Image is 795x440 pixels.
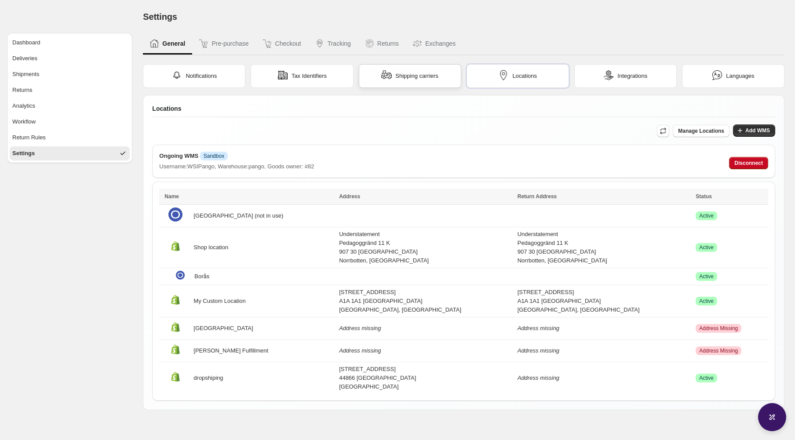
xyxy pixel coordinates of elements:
div: Locations [152,104,775,117]
img: Pre-purchase icon [199,39,208,48]
div: Username: WSIPango , Warehouse: pango , Goods owner: # 82 [159,162,314,171]
span: Deliveries [12,54,37,63]
div: Understatement Pedagoggränd 11 K 907 30 [GEOGRAPHIC_DATA] Norrbotten, [GEOGRAPHIC_DATA] [339,230,512,265]
div: Shop location [164,239,334,256]
button: Dashboard [10,36,130,50]
button: Deliveries [10,51,130,65]
span: Status [696,193,712,200]
i: Address missing [518,325,559,331]
img: Managed location [176,271,185,280]
img: Returns icon [365,39,374,48]
span: Locations [512,72,537,80]
div: [STREET_ADDRESS] A1A 1A1 [GEOGRAPHIC_DATA] [GEOGRAPHIC_DATA], [GEOGRAPHIC_DATA] [518,288,691,314]
div: Understatement Pedagoggränd 11 K 907 30 [GEOGRAPHIC_DATA] Norrbotten, [GEOGRAPHIC_DATA] [518,230,691,265]
img: Managed location [168,320,182,334]
i: Address missing [518,347,559,354]
button: Disconnect [729,157,768,169]
img: Managed location [168,370,182,384]
span: Active [699,273,714,280]
div: [STREET_ADDRESS] A1A 1A1 [GEOGRAPHIC_DATA] [GEOGRAPHIC_DATA], [GEOGRAPHIC_DATA] [339,288,512,314]
i: Address missing [518,375,559,381]
span: Languages [726,72,754,80]
span: Return Rules [12,133,46,142]
div: dropshiping [164,370,334,386]
span: Address Missing [699,347,738,354]
button: Analytics [10,99,130,113]
span: Returns [12,86,33,95]
button: Returns [358,33,406,55]
button: Shipments [10,67,130,81]
span: Active [699,298,714,305]
span: Sandbox [204,153,224,160]
span: Settings [143,12,177,22]
span: Notifications [186,72,217,80]
h2: Ongoing WMS [159,152,314,160]
img: Managed location [168,239,182,253]
button: Returns [10,83,130,97]
span: Analytics [12,102,35,110]
span: Add WMS [745,127,770,134]
div: [PERSON_NAME] Fulfillment [164,342,334,359]
button: Exchanges [406,33,463,55]
button: Workflow [10,115,130,129]
button: Checkout [256,33,308,55]
span: Shipping carriers [395,72,438,80]
img: Exchanges icon [413,39,422,48]
span: Return Address [518,193,557,200]
button: Return Rules [10,131,130,145]
span: Name [164,193,179,200]
img: Managed location [168,207,182,222]
button: Manage Locations [673,125,729,137]
button: General [143,33,192,55]
span: Address [339,193,360,200]
i: Address missing [339,347,381,354]
div: [STREET_ADDRESS] 44866 [GEOGRAPHIC_DATA] [GEOGRAPHIC_DATA] [339,365,512,391]
span: Shipments [12,70,39,79]
span: Address Missing [699,325,738,332]
img: General icon [150,39,159,48]
span: Workflow [12,117,36,126]
img: Tracking icon [315,39,324,48]
div: [GEOGRAPHIC_DATA] [164,320,334,337]
span: Disconnect [734,160,763,167]
span: Active [699,212,714,219]
img: Checkout icon [263,39,272,48]
div: Borås [173,271,334,282]
span: Tax Identifiers [292,72,327,80]
span: Active [699,244,714,251]
img: Managed location [168,293,182,307]
span: Settings [12,149,35,158]
button: Pre-purchase [192,33,255,55]
div: My Custom Location [164,293,334,309]
button: Add WMS [733,124,775,137]
span: Integrations [617,72,647,80]
button: Settings [10,146,130,160]
div: [GEOGRAPHIC_DATA] (not in use) [164,207,334,224]
img: Managed location [168,342,182,356]
i: Address missing [339,325,381,331]
span: Manage Locations [678,127,724,135]
button: Tracking [308,33,358,55]
span: Active [699,375,714,382]
span: Dashboard [12,38,40,47]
